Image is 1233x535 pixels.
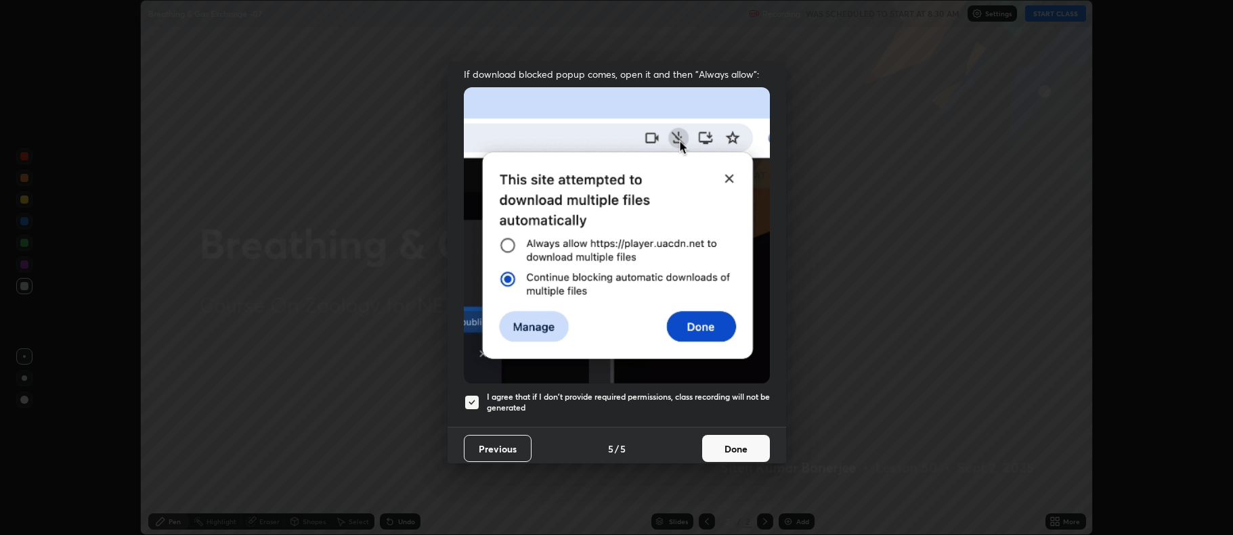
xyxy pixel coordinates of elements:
h5: I agree that if I don't provide required permissions, class recording will not be generated [487,392,770,413]
span: If download blocked popup comes, open it and then "Always allow": [464,68,770,80]
button: Done [702,435,770,462]
h4: 5 [620,442,626,456]
button: Previous [464,435,532,462]
h4: 5 [608,442,613,456]
img: downloads-permission-blocked.gif [464,87,770,383]
h4: / [615,442,619,456]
